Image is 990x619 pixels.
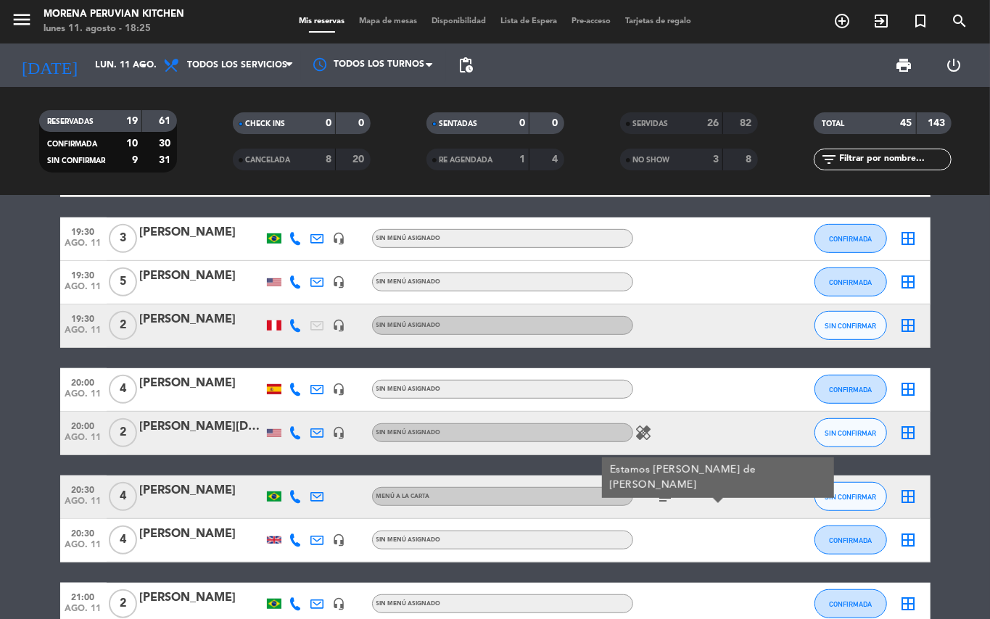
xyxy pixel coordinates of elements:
[376,537,441,543] span: Sin menú asignado
[65,497,102,513] span: ago. 11
[65,481,102,497] span: 20:30
[159,138,173,149] strong: 30
[140,481,263,500] div: [PERSON_NAME]
[11,9,33,36] button: menu
[358,118,367,128] strong: 0
[187,60,287,70] span: Todos los servicios
[44,22,184,36] div: lunes 11. agosto - 18:25
[609,462,826,493] div: Estamos [PERSON_NAME] de [PERSON_NAME]
[65,417,102,433] span: 20:00
[65,309,102,326] span: 19:30
[376,279,441,285] span: Sin menú asignado
[825,429,876,437] span: SIN CONFIRMAR
[109,311,137,340] span: 2
[376,494,430,499] span: MENÚ A LA CARTA
[333,597,346,610] i: headset_mic
[333,319,346,332] i: headset_mic
[900,488,917,505] i: border_all
[376,323,441,328] span: Sin menú asignado
[48,157,106,165] span: SIN CONFIRMAR
[912,12,929,30] i: turned_in_not
[928,118,948,128] strong: 143
[140,267,263,286] div: [PERSON_NAME]
[814,311,887,340] button: SIN CONFIRMAR
[814,418,887,447] button: SIN CONFIRMAR
[65,540,102,557] span: ago. 11
[65,223,102,239] span: 19:30
[633,157,670,164] span: NO SHOW
[140,310,263,329] div: [PERSON_NAME]
[44,7,184,22] div: Morena Peruvian Kitchen
[814,525,887,554] button: CONFIRMADA
[900,531,917,549] i: border_all
[946,57,963,74] i: power_settings_new
[829,386,872,394] span: CONFIRMADA
[713,154,719,165] strong: 3
[159,155,173,165] strong: 31
[829,235,872,243] span: CONFIRMADA
[140,223,263,242] div: [PERSON_NAME]
[109,224,137,253] span: 3
[814,224,887,253] button: CONFIRMADA
[48,141,98,148] span: CONFIRMADA
[65,389,102,406] span: ago. 11
[821,151,838,168] i: filter_list
[333,232,346,245] i: headset_mic
[65,524,102,541] span: 20:30
[376,430,441,436] span: Sin menú asignado
[814,589,887,618] button: CONFIRMADA
[333,426,346,439] i: headset_mic
[873,12,890,30] i: exit_to_app
[65,238,102,255] span: ago. 11
[900,317,917,334] i: border_all
[552,154,561,165] strong: 4
[825,493,876,501] span: SIN CONFIRMAR
[65,282,102,299] span: ago. 11
[326,118,331,128] strong: 0
[65,325,102,342] span: ago. 11
[126,116,138,126] strong: 19
[140,589,263,607] div: [PERSON_NAME]
[109,482,137,511] span: 4
[48,118,94,125] span: RESERVADAS
[564,17,618,25] span: Pre-acceso
[951,12,968,30] i: search
[633,120,669,128] span: SERVIDAS
[333,533,346,547] i: headset_mic
[900,230,917,247] i: border_all
[132,155,138,165] strong: 9
[159,116,173,126] strong: 61
[65,433,102,449] span: ago. 11
[519,118,525,128] strong: 0
[65,373,102,390] span: 20:00
[825,322,876,330] span: SIN CONFIRMAR
[457,57,474,74] span: pending_actions
[929,43,979,87] div: LOG OUT
[829,600,872,608] span: CONFIRMADA
[65,266,102,283] span: 19:30
[109,375,137,404] span: 4
[707,118,719,128] strong: 26
[814,482,887,511] button: SIN CONFIRMAR
[900,595,917,612] i: border_all
[333,383,346,396] i: headset_mic
[424,17,493,25] span: Disponibilidad
[135,57,152,74] i: arrow_drop_down
[246,120,286,128] span: CHECK INS
[440,157,493,164] span: RE AGENDADA
[838,151,951,167] input: Filtrar por nombre...
[352,17,424,25] span: Mapa de mesas
[65,588,102,605] span: 21:00
[109,589,137,618] span: 2
[352,154,367,165] strong: 20
[109,525,137,554] span: 4
[140,374,263,393] div: [PERSON_NAME]
[833,12,851,30] i: add_circle_outline
[292,17,352,25] span: Mis reservas
[376,386,441,392] span: Sin menú asignado
[829,278,872,286] span: CONFIRMADA
[552,118,561,128] strong: 0
[140,417,263,436] div: [PERSON_NAME][DEMOGRAPHIC_DATA]
[376,236,441,241] span: Sin menú asignado
[746,154,754,165] strong: 8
